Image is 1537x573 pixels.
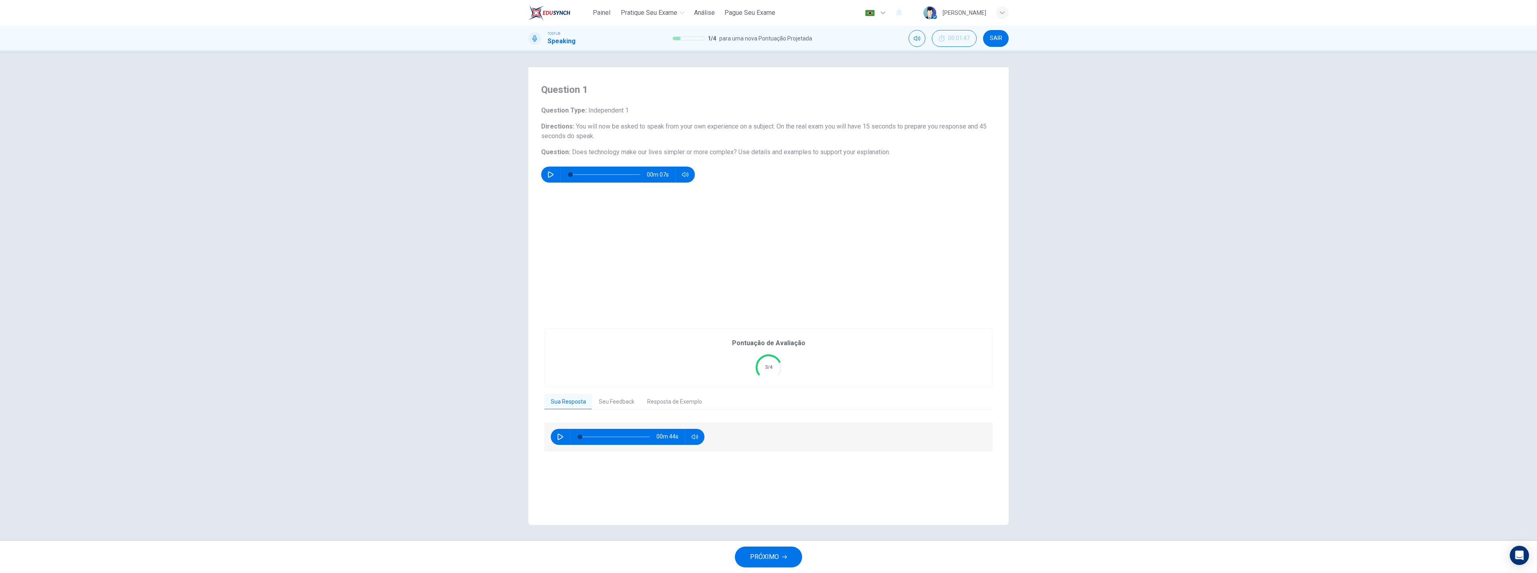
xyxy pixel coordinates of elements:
[656,429,685,445] span: 00m 44s
[738,148,890,156] span: Use details and examples to support your explanation.
[732,338,805,348] h6: Pontuação de Avaliação
[923,6,936,19] img: Profile picture
[541,106,996,115] h6: Question Type :
[990,35,1002,42] span: SAIR
[708,34,716,43] span: 1 / 4
[541,147,996,157] h6: Question :
[528,5,570,21] img: EduSynch logo
[541,123,987,140] span: You will now be asked to speak from your own experience on a subject. On the real exam you will h...
[541,122,996,141] h6: Directions :
[735,547,802,567] button: PRÓXIMO
[1510,546,1529,565] div: Open Intercom Messenger
[593,8,610,18] span: Painel
[589,6,614,20] button: Painel
[528,5,589,21] a: EduSynch logo
[983,30,1009,47] button: SAIR
[544,394,993,410] div: basic tabs example
[721,6,779,20] button: Pague Seu Exame
[909,30,925,47] div: Silenciar
[647,167,675,183] span: 00m 07s
[932,30,977,47] div: Esconder
[587,107,629,114] span: Independent 1
[621,8,677,18] span: Pratique seu exame
[943,8,986,18] div: [PERSON_NAME]
[750,551,779,563] span: PRÓXIMO
[691,6,718,20] button: Análise
[865,10,875,16] img: pt
[724,8,775,18] span: Pague Seu Exame
[618,6,688,20] button: Pratique seu exame
[548,31,560,36] span: TOEFL®
[719,34,812,43] span: para uma nova Pontuação Projetada
[544,394,592,410] button: Sua Resposta
[765,364,773,370] text: 3/4
[541,83,996,96] h4: Question 1
[548,36,576,46] h1: Speaking
[592,394,641,410] button: Seu Feedback
[641,394,708,410] button: Resposta de Exemplo
[948,35,970,42] span: 00:01:47
[572,148,737,156] span: Does technology make our lives simpler or more complex?
[694,8,715,18] span: Análise
[932,30,977,47] button: 00:01:47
